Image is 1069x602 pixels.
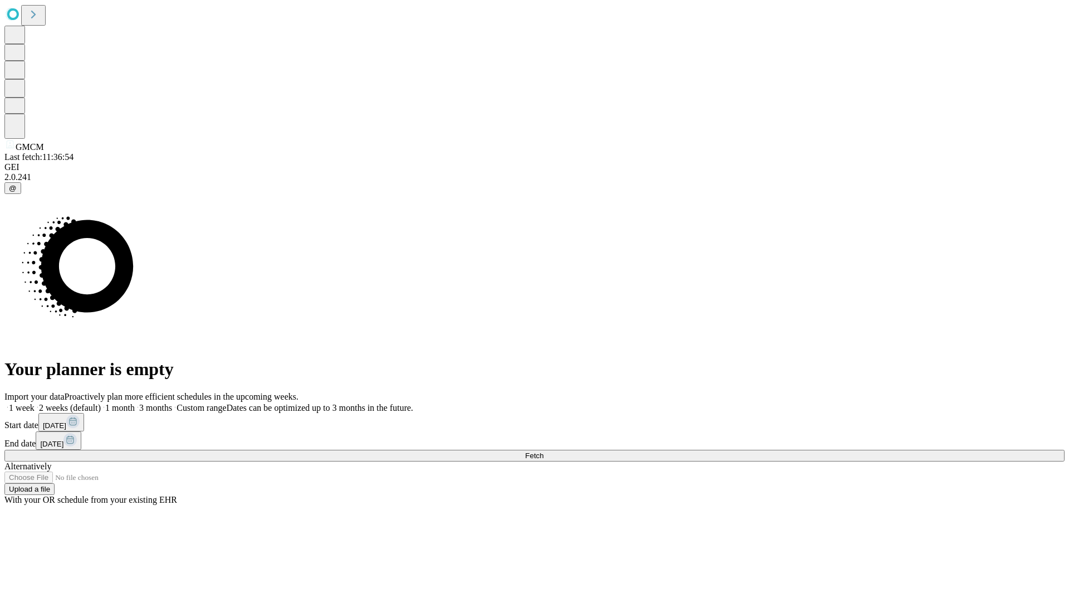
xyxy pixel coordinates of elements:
[4,359,1065,380] h1: Your planner is empty
[43,421,66,430] span: [DATE]
[105,403,135,412] span: 1 month
[40,440,63,448] span: [DATE]
[65,392,298,401] span: Proactively plan more efficient schedules in the upcoming weeks.
[9,184,17,192] span: @
[176,403,226,412] span: Custom range
[36,431,81,450] button: [DATE]
[38,413,84,431] button: [DATE]
[4,413,1065,431] div: Start date
[16,142,44,152] span: GMCM
[139,403,172,412] span: 3 months
[4,172,1065,182] div: 2.0.241
[4,162,1065,172] div: GEI
[4,182,21,194] button: @
[4,495,177,504] span: With your OR schedule from your existing EHR
[227,403,413,412] span: Dates can be optimized up to 3 months in the future.
[4,483,55,495] button: Upload a file
[525,452,543,460] span: Fetch
[4,462,51,471] span: Alternatively
[4,450,1065,462] button: Fetch
[4,152,73,162] span: Last fetch: 11:36:54
[9,403,35,412] span: 1 week
[4,431,1065,450] div: End date
[4,392,65,401] span: Import your data
[39,403,101,412] span: 2 weeks (default)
